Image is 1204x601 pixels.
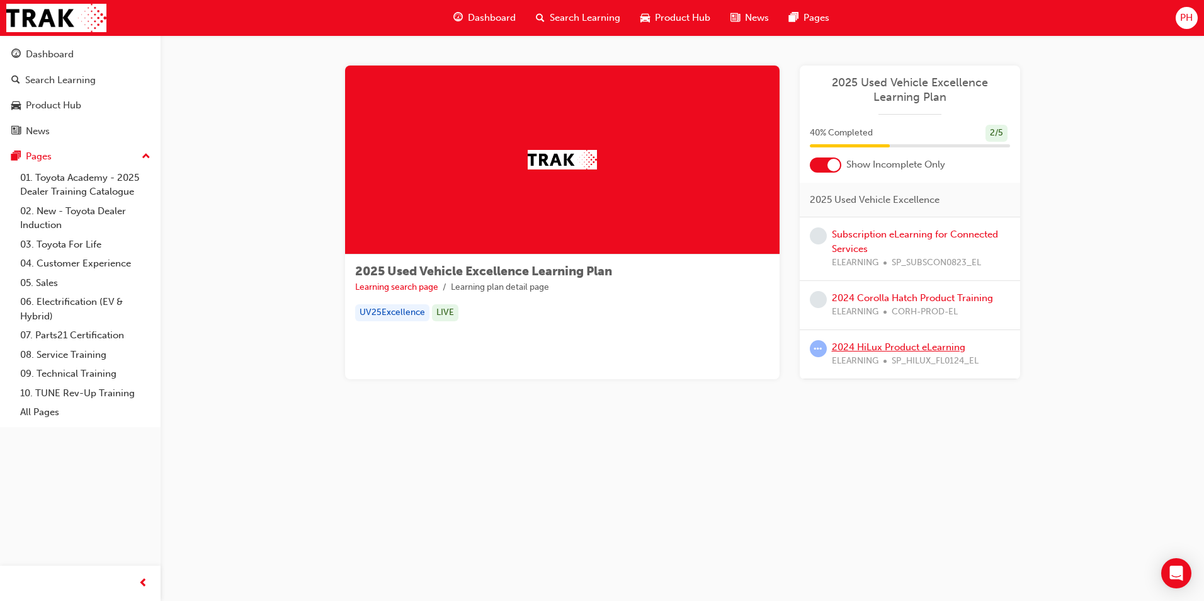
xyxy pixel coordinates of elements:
[15,326,156,345] a: 07. Parts21 Certification
[15,168,156,202] a: 01. Toyota Academy - 2025 Dealer Training Catalogue
[832,256,878,270] span: ELEARNING
[810,291,827,308] span: learningRecordVerb_NONE-icon
[5,120,156,143] a: News
[139,576,148,592] span: prev-icon
[5,43,156,66] a: Dashboard
[745,11,769,25] span: News
[810,227,827,244] span: learningRecordVerb_NONE-icon
[526,5,630,31] a: search-iconSearch Learning
[15,254,156,273] a: 04. Customer Experience
[832,354,878,369] span: ELEARNING
[832,292,993,304] a: 2024 Corolla Hatch Product Training
[5,40,156,145] button: DashboardSearch LearningProduct HubNews
[15,202,156,235] a: 02. New - Toyota Dealer Induction
[451,280,549,295] li: Learning plan detail page
[832,305,878,319] span: ELEARNING
[892,305,958,319] span: CORH-PROD-EL
[15,384,156,403] a: 10. TUNE Rev-Up Training
[5,145,156,168] button: Pages
[5,69,156,92] a: Search Learning
[26,47,74,62] div: Dashboard
[1176,7,1198,29] button: PH
[11,100,21,112] span: car-icon
[11,49,21,60] span: guage-icon
[640,10,650,26] span: car-icon
[443,5,526,31] a: guage-iconDashboard
[15,364,156,384] a: 09. Technical Training
[810,340,827,357] span: learningRecordVerb_ATTEMPT-icon
[804,11,829,25] span: Pages
[810,76,1010,104] a: 2025 Used Vehicle Excellence Learning Plan
[832,229,998,255] a: Subscription eLearning for Connected Services
[15,273,156,293] a: 05. Sales
[779,5,839,31] a: pages-iconPages
[655,11,710,25] span: Product Hub
[1180,11,1193,25] span: PH
[355,304,429,321] div: UV25Excellence
[453,10,463,26] span: guage-icon
[789,10,798,26] span: pages-icon
[810,193,940,207] span: 2025 Used Vehicle Excellence
[720,5,779,31] a: news-iconNews
[26,124,50,139] div: News
[11,151,21,163] span: pages-icon
[5,94,156,117] a: Product Hub
[25,73,96,88] div: Search Learning
[11,126,21,137] span: news-icon
[355,264,612,278] span: 2025 Used Vehicle Excellence Learning Plan
[26,149,52,164] div: Pages
[26,98,81,113] div: Product Hub
[11,75,20,86] span: search-icon
[15,403,156,422] a: All Pages
[832,341,965,353] a: 2024 HiLux Product eLearning
[15,292,156,326] a: 06. Electrification (EV & Hybrid)
[846,157,945,172] span: Show Incomplete Only
[142,149,150,165] span: up-icon
[630,5,720,31] a: car-iconProduct Hub
[550,11,620,25] span: Search Learning
[892,256,981,270] span: SP_SUBSCON0823_EL
[730,10,740,26] span: news-icon
[810,126,873,140] span: 40 % Completed
[468,11,516,25] span: Dashboard
[536,10,545,26] span: search-icon
[432,304,458,321] div: LIVE
[985,125,1008,142] div: 2 / 5
[1161,558,1191,588] div: Open Intercom Messenger
[355,282,438,292] a: Learning search page
[6,4,106,32] img: Trak
[892,354,979,369] span: SP_HILUX_FL0124_EL
[15,235,156,255] a: 03. Toyota For Life
[528,150,597,169] img: Trak
[15,345,156,365] a: 08. Service Training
